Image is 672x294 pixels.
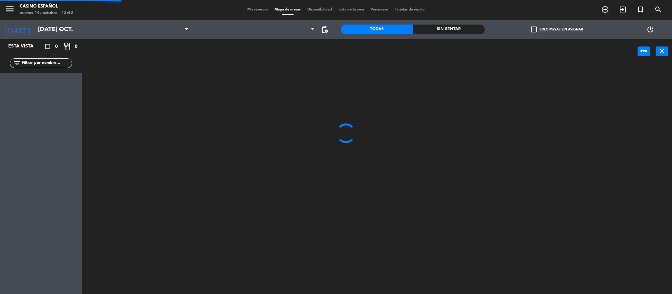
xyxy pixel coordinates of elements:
[614,4,632,15] span: WALK IN
[321,26,329,33] span: pending_actions
[646,26,654,33] i: power_settings_new
[649,4,667,15] span: BUSCAR
[56,26,64,33] i: arrow_drop_down
[55,43,58,50] span: 0
[341,25,413,34] div: Todas
[20,3,73,10] div: Casino Español
[5,4,15,14] i: menu
[367,8,392,11] span: Pre-acceso
[637,6,644,13] i: turned_in_not
[640,47,648,55] i: power_input
[13,59,21,67] i: filter_list
[75,43,77,50] span: 0
[596,4,614,15] span: RESERVAR MESA
[63,43,71,50] i: restaurant
[531,27,583,32] label: Solo mesas sin asignar
[658,47,666,55] i: close
[531,27,537,32] span: check_box_outline_blank
[654,6,662,13] i: search
[638,46,650,56] button: power_input
[44,43,51,50] i: crop_square
[392,8,428,11] span: Tarjetas de regalo
[20,10,73,16] div: martes 14. octubre - 13:42
[3,43,47,50] div: Esta vista
[656,46,668,56] button: close
[271,8,304,11] span: Mapa de mesas
[304,8,335,11] span: Disponibilidad
[632,4,649,15] span: Reserva especial
[244,8,271,11] span: Mis reservas
[335,8,367,11] span: Lista de Espera
[619,6,627,13] i: exit_to_app
[413,25,485,34] div: Sin sentar
[5,4,15,16] button: menu
[601,6,609,13] i: add_circle_outline
[21,60,72,67] input: Filtrar por nombre...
